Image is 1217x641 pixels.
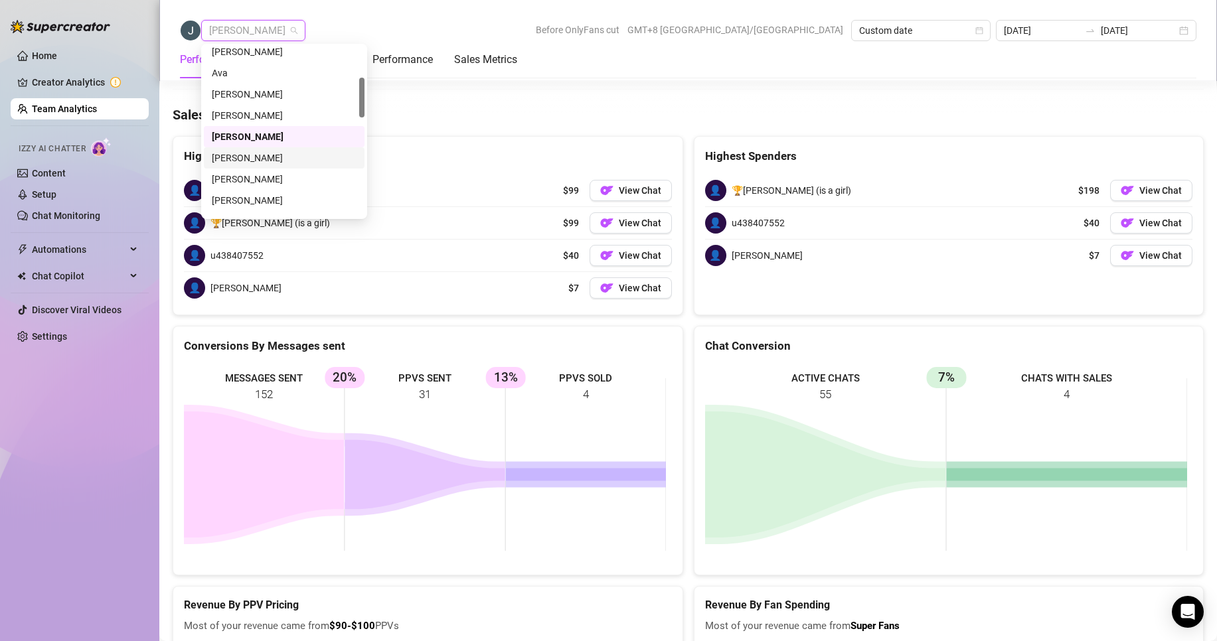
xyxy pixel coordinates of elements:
span: Custom date [859,21,983,40]
div: Chat Conversion [705,337,1193,355]
span: Before OnlyFans cut [536,20,619,40]
span: [PERSON_NAME] [732,248,803,263]
img: OF [1121,249,1134,262]
div: Highest Spenders [705,147,1193,165]
span: to [1085,25,1095,36]
div: Ava [204,62,365,84]
a: Setup [32,189,56,200]
span: GMT+8 [GEOGRAPHIC_DATA]/[GEOGRAPHIC_DATA] [627,20,843,40]
div: Ava [212,66,357,80]
div: [PERSON_NAME] [212,214,357,229]
span: 🏆[PERSON_NAME] (is a girl) [210,216,330,230]
div: [PERSON_NAME] [212,172,357,186]
div: Sales Metrics [454,52,517,68]
span: View Chat [619,185,661,196]
span: $7 [568,281,579,295]
span: $99 [563,216,579,230]
div: [PERSON_NAME] [212,44,357,59]
span: View Chat [619,283,661,293]
div: Einar [204,169,365,190]
img: logo-BBDzfeDw.svg [11,20,110,33]
button: OFView Chat [1110,212,1192,234]
span: View Chat [619,218,661,228]
h4: Sales Metrics [173,106,254,124]
div: Aira Marie [204,41,365,62]
span: thunderbolt [17,244,28,255]
div: Enrique S. [204,105,365,126]
button: OFView Chat [590,212,672,234]
span: 🏆[PERSON_NAME] (is a girl) [732,183,851,198]
span: Most of your revenue came from [705,618,1193,634]
div: [PERSON_NAME] [212,108,357,123]
div: Performance [372,52,433,68]
div: Conversions By Messages sent [184,337,672,355]
button: OFView Chat [590,245,672,266]
button: OFView Chat [1110,180,1192,201]
img: AI Chatter [91,137,112,157]
h5: Revenue By Fan Spending [705,597,1193,613]
span: View Chat [619,250,661,261]
span: Most of your revenue came from PPVs [184,618,672,634]
input: Start date [1004,23,1080,38]
img: OF [600,216,613,230]
div: Frank Vincent Coco [204,147,365,169]
span: calendar [975,27,983,35]
button: OFView Chat [590,277,672,299]
img: Jeffery Bamba [181,21,201,40]
span: $7 [1089,248,1099,263]
img: OF [600,249,613,262]
a: Home [32,50,57,61]
div: Derik Barron [204,190,365,211]
img: OF [1121,216,1134,230]
span: u438407552 [210,248,264,263]
span: $198 [1078,183,1099,198]
button: OFView Chat [1110,245,1192,266]
span: Jeffery Bamba [209,21,297,40]
span: 👤 [184,212,205,234]
a: Creator Analytics exclamation-circle [32,72,138,93]
img: OF [600,281,613,295]
span: $40 [563,248,579,263]
a: Content [32,168,66,178]
img: OF [1121,184,1134,197]
span: 👤 [705,180,726,201]
span: [PERSON_NAME] [210,281,282,295]
div: Open Intercom Messenger [1172,596,1204,628]
input: End date [1101,23,1176,38]
div: [PERSON_NAME] [212,193,357,208]
a: Settings [32,331,67,342]
span: Automations [32,239,126,260]
span: swap-right [1085,25,1095,36]
div: Jeffery Bamba [204,126,365,147]
span: $40 [1084,216,1099,230]
div: Rupert T. [204,211,365,232]
span: 👤 [705,245,726,266]
button: OFView Chat [590,180,672,201]
a: Chat Monitoring [32,210,100,221]
span: View Chat [1139,185,1182,196]
span: 👤 [705,212,726,234]
span: Izzy AI Chatter [19,143,86,155]
div: [PERSON_NAME] [212,129,357,144]
div: Performance Breakdown [180,52,295,68]
h5: Revenue By PPV Pricing [184,597,672,613]
span: 👤 [184,180,205,201]
img: OF [600,184,613,197]
span: Chat Copilot [32,265,126,287]
span: 👤 [184,245,205,266]
b: Super Fans [851,620,900,632]
div: [PERSON_NAME] [212,87,357,102]
span: View Chat [1139,218,1182,228]
div: Chloe Louise [204,84,365,105]
img: Chat Copilot [17,271,26,281]
div: Highest Ppv Sales [184,147,672,165]
a: Team Analytics [32,104,97,114]
b: $90-$100 [329,620,375,632]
